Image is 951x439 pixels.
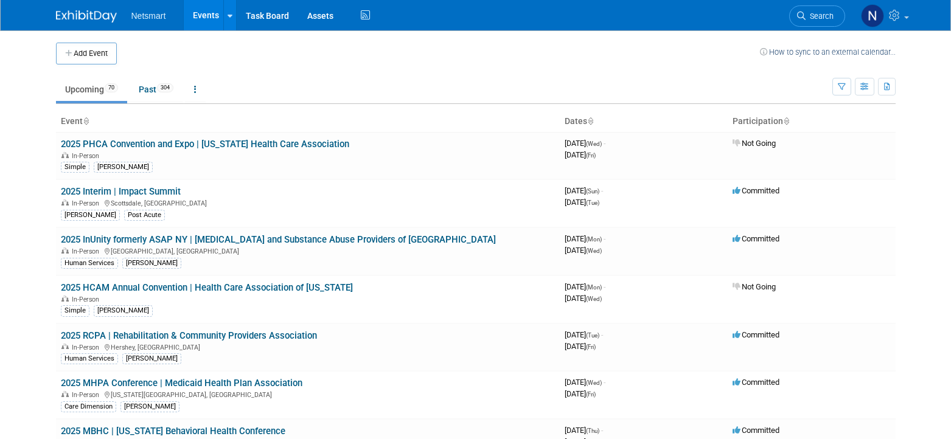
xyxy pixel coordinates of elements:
[61,139,349,150] a: 2025 PHCA Convention and Expo | [US_STATE] Health Care Association
[56,10,117,22] img: ExhibitDay
[565,282,605,291] span: [DATE]
[72,152,103,160] span: In-Person
[61,246,555,255] div: [GEOGRAPHIC_DATA], [GEOGRAPHIC_DATA]
[56,111,560,132] th: Event
[586,344,596,350] span: (Fri)
[61,389,555,399] div: [US_STATE][GEOGRAPHIC_DATA], [GEOGRAPHIC_DATA]
[122,353,181,364] div: [PERSON_NAME]
[61,342,555,351] div: Hershey, [GEOGRAPHIC_DATA]
[783,116,789,126] a: Sort by Participation Type
[61,258,118,269] div: Human Services
[586,427,599,434] span: (Thu)
[72,199,103,207] span: In-Person
[604,139,605,148] span: -
[94,305,153,316] div: [PERSON_NAME]
[61,305,89,316] div: Simple
[560,111,728,132] th: Dates
[565,186,603,195] span: [DATE]
[131,11,166,21] span: Netsmart
[61,344,69,350] img: In-Person Event
[565,234,605,243] span: [DATE]
[130,78,183,101] a: Past304
[72,247,103,255] span: In-Person
[124,210,165,221] div: Post Acute
[733,282,776,291] span: Not Going
[56,78,127,101] a: Upcoming70
[61,186,181,197] a: 2025 Interim | Impact Summit
[565,246,602,255] span: [DATE]
[61,353,118,364] div: Human Services
[604,282,605,291] span: -
[565,139,605,148] span: [DATE]
[733,186,779,195] span: Committed
[586,199,599,206] span: (Tue)
[565,342,596,351] span: [DATE]
[72,296,103,303] span: In-Person
[565,294,602,303] span: [DATE]
[61,282,353,293] a: 2025 HCAM Annual Convention | Health Care Association of [US_STATE]
[565,198,599,207] span: [DATE]
[733,139,776,148] span: Not Going
[601,426,603,435] span: -
[56,43,117,64] button: Add Event
[61,234,496,245] a: 2025 InUnity formerly ASAP NY | [MEDICAL_DATA] and Substance Abuse Providers of [GEOGRAPHIC_DATA]
[601,330,603,339] span: -
[61,152,69,158] img: In-Person Event
[728,111,896,132] th: Participation
[83,116,89,126] a: Sort by Event Name
[105,83,118,92] span: 70
[789,5,845,27] a: Search
[61,401,116,412] div: Care Dimension
[157,83,173,92] span: 304
[586,152,596,159] span: (Fri)
[565,389,596,398] span: [DATE]
[604,234,605,243] span: -
[61,210,120,221] div: [PERSON_NAME]
[861,4,884,27] img: Nina Finn
[61,391,69,397] img: In-Person Event
[586,391,596,398] span: (Fri)
[586,284,602,291] span: (Mon)
[565,150,596,159] span: [DATE]
[94,162,153,173] div: [PERSON_NAME]
[586,236,602,243] span: (Mon)
[586,296,602,302] span: (Wed)
[586,379,602,386] span: (Wed)
[733,234,779,243] span: Committed
[565,378,605,387] span: [DATE]
[61,247,69,254] img: In-Person Event
[601,186,603,195] span: -
[586,332,599,339] span: (Tue)
[61,378,302,389] a: 2025 MHPA Conference | Medicaid Health Plan Association
[586,188,599,195] span: (Sun)
[72,391,103,399] span: In-Person
[72,344,103,351] span: In-Person
[604,378,605,387] span: -
[61,426,285,437] a: 2025 MBHC | [US_STATE] Behavioral Health Conference
[733,378,779,387] span: Committed
[733,426,779,435] span: Committed
[61,198,555,207] div: Scottsdale, [GEOGRAPHIC_DATA]
[733,330,779,339] span: Committed
[760,47,896,57] a: How to sync to an external calendar...
[586,140,602,147] span: (Wed)
[587,116,593,126] a: Sort by Start Date
[586,247,602,254] span: (Wed)
[61,296,69,302] img: In-Person Event
[61,330,317,341] a: 2025 RCPA | Rehabilitation & Community Providers Association
[565,426,603,435] span: [DATE]
[61,199,69,206] img: In-Person Event
[122,258,181,269] div: [PERSON_NAME]
[565,330,603,339] span: [DATE]
[61,162,89,173] div: Simple
[806,12,834,21] span: Search
[120,401,179,412] div: [PERSON_NAME]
